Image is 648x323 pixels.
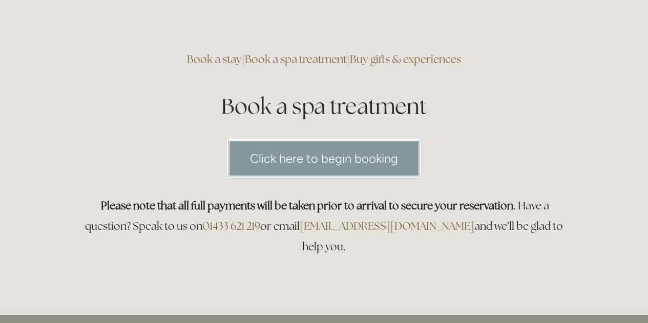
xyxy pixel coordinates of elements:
h1: Book a spa treatment [79,91,569,121]
a: Book a stay [187,52,242,66]
a: Buy gifts & experiences [350,52,461,66]
a: [EMAIL_ADDRESS][DOMAIN_NAME] [300,219,474,233]
h3: . Have a question? Speak to us on or email and we’ll be glad to help you. [79,196,569,257]
strong: Please note that all full payments will be taken prior to arrival to secure your reservation [101,199,513,212]
a: Book a spa treatment [245,52,347,66]
h3: | | [79,49,569,70]
a: 01433 621 219 [202,219,260,233]
a: Click here to begin booking [227,139,421,178]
